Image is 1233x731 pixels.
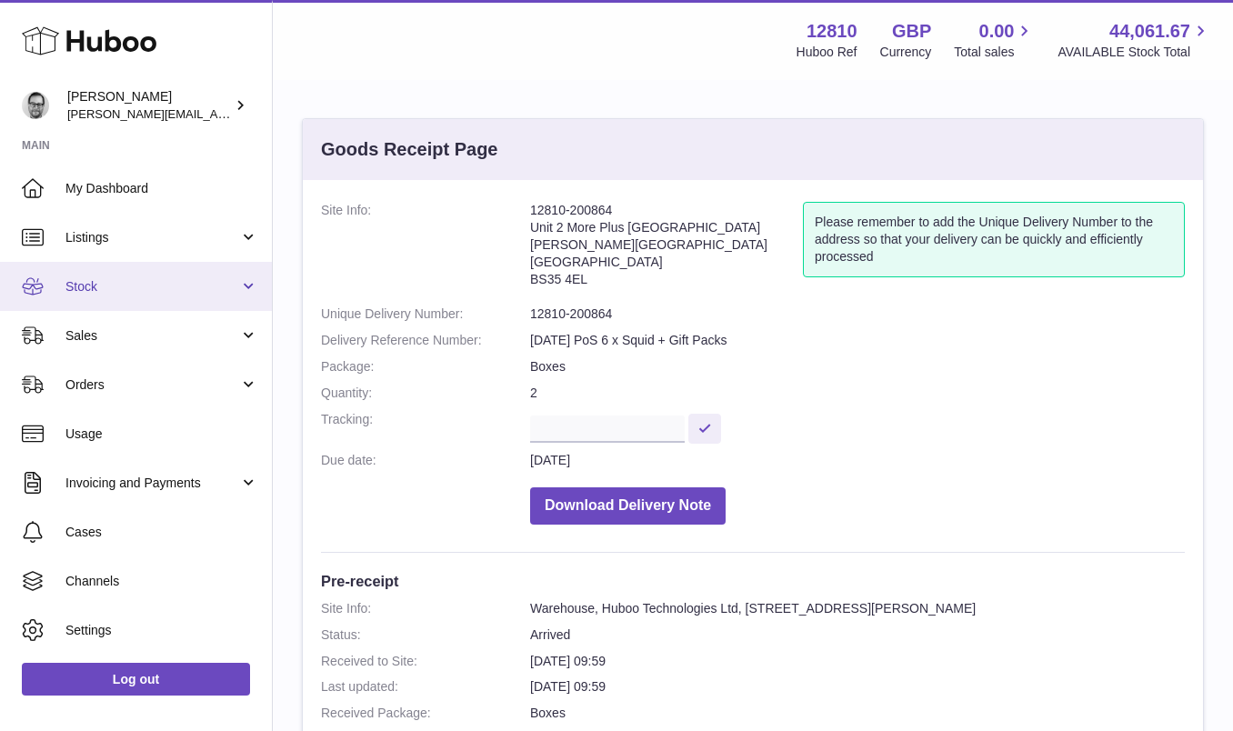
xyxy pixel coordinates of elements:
dd: [DATE] [530,452,1185,469]
img: alex@digidistiller.com [22,92,49,119]
span: 0.00 [979,19,1015,44]
dd: [DATE] PoS 6 x Squid + Gift Packs [530,332,1185,349]
div: Keywords by Traffic [201,116,306,128]
dd: Boxes [530,358,1185,376]
dd: [DATE] 09:59 [530,653,1185,670]
img: tab_domain_overview_orange.svg [49,115,64,129]
dt: Site Info: [321,600,530,617]
a: 44,061.67 AVAILABLE Stock Total [1058,19,1211,61]
span: Listings [65,229,239,246]
dt: Unique Delivery Number: [321,305,530,323]
dd: Warehouse, Huboo Technologies Ltd, [STREET_ADDRESS][PERSON_NAME] [530,600,1185,617]
button: Download Delivery Note [530,487,726,525]
div: Domain Overview [69,116,163,128]
div: Please remember to add the Unique Delivery Number to the address so that your delivery can be qui... [803,202,1185,277]
span: Settings [65,622,258,639]
h3: Pre-receipt [321,571,1185,591]
span: AVAILABLE Stock Total [1058,44,1211,61]
dt: Received to Site: [321,653,530,670]
a: Log out [22,663,250,696]
div: Huboo Ref [797,44,857,61]
dt: Delivery Reference Number: [321,332,530,349]
span: Total sales [954,44,1035,61]
a: 0.00 Total sales [954,19,1035,61]
span: Channels [65,573,258,590]
h3: Goods Receipt Page [321,137,498,162]
span: Orders [65,376,239,394]
strong: GBP [892,19,931,44]
span: Usage [65,426,258,443]
img: website_grey.svg [29,47,44,62]
span: [PERSON_NAME][EMAIL_ADDRESS][DOMAIN_NAME] [67,106,365,121]
dt: Status: [321,626,530,644]
dt: Quantity: [321,385,530,402]
div: Domain: [DOMAIN_NAME] [47,47,200,62]
dd: [DATE] 09:59 [530,678,1185,696]
dt: Last updated: [321,678,530,696]
div: [PERSON_NAME] [67,88,231,123]
div: v 4.0.25 [51,29,89,44]
dd: 12810-200864 [530,305,1185,323]
dt: Tracking: [321,411,530,443]
div: Currency [880,44,932,61]
address: 12810-200864 Unit 2 More Plus [GEOGRAPHIC_DATA] [PERSON_NAME][GEOGRAPHIC_DATA] [GEOGRAPHIC_DATA] ... [530,202,803,296]
dd: Boxes [530,705,1185,722]
span: 44,061.67 [1109,19,1190,44]
strong: 12810 [807,19,857,44]
span: My Dashboard [65,180,258,197]
span: Cases [65,524,258,541]
img: tab_keywords_by_traffic_grey.svg [181,115,195,129]
dt: Package: [321,358,530,376]
dt: Received Package: [321,705,530,722]
dd: Arrived [530,626,1185,644]
img: logo_orange.svg [29,29,44,44]
span: Invoicing and Payments [65,475,239,492]
span: Sales [65,327,239,345]
dt: Site Info: [321,202,530,296]
dd: 2 [530,385,1185,402]
span: Stock [65,278,239,295]
dt: Due date: [321,452,530,469]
